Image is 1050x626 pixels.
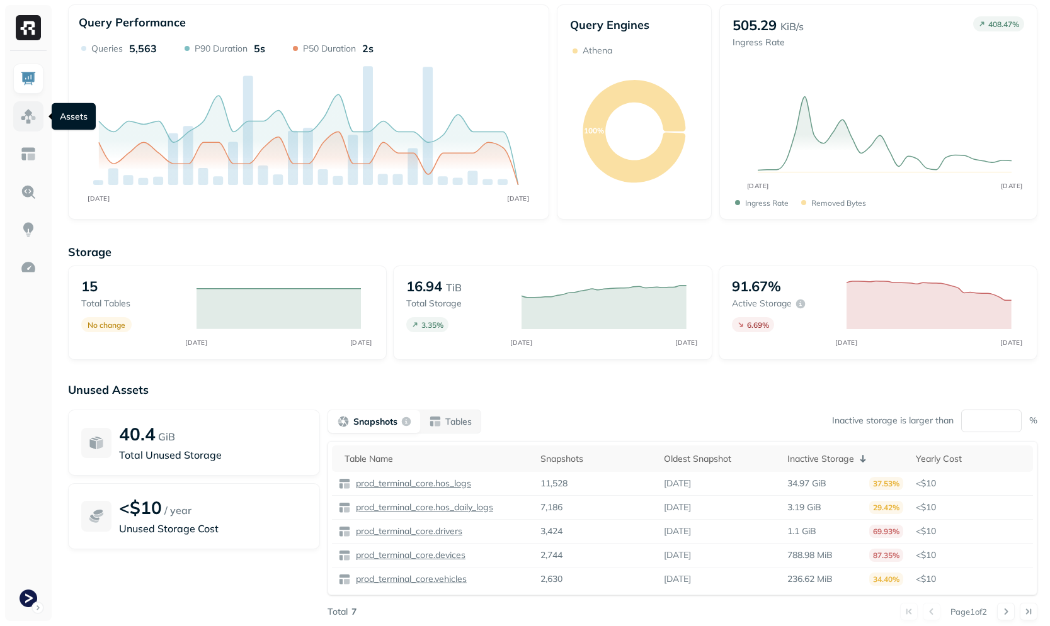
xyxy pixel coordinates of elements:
[733,36,804,48] p: Ingress Rate
[195,43,248,55] p: P90 Duration
[338,525,351,538] img: table
[406,298,509,310] p: Total storage
[338,549,351,562] img: table
[20,70,37,87] img: Dashboard
[445,416,472,428] p: Tables
[916,525,1027,537] p: <$10
[20,146,37,162] img: Asset Explorer
[345,453,528,465] div: Table Name
[916,501,1027,513] p: <$10
[68,383,1037,397] p: Unused Assets
[869,573,903,586] p: 34.40%
[353,525,462,537] p: prod_terminal_core.drivers
[129,42,157,55] p: 5,563
[540,478,568,489] p: 11,528
[303,43,356,55] p: P50 Duration
[353,478,471,489] p: prod_terminal_core.hos_logs
[540,549,562,561] p: 2,744
[353,416,397,428] p: Snapshots
[988,20,1019,29] p: 408.47 %
[540,501,562,513] p: 7,186
[916,478,1027,489] p: <$10
[52,103,96,130] div: Assets
[832,415,954,427] p: Inactive storage is larger than
[916,549,1027,561] p: <$10
[583,45,612,57] p: Athena
[351,478,471,489] a: prod_terminal_core.hos_logs
[540,573,562,585] p: 2,630
[510,338,532,346] tspan: [DATE]
[351,549,465,561] a: prod_terminal_core.devices
[91,43,123,55] p: Queries
[338,573,351,586] img: table
[406,277,442,295] p: 16.94
[68,245,1037,259] p: Storage
[780,19,804,34] p: KiB/s
[869,549,903,562] p: 87.35%
[351,525,462,537] a: prod_terminal_core.drivers
[745,198,789,208] p: Ingress Rate
[664,453,775,465] div: Oldest Snapshot
[446,280,462,295] p: TiB
[338,501,351,514] img: table
[916,573,1027,585] p: <$10
[351,606,357,618] p: 7
[869,525,903,538] p: 69.93%
[353,573,467,585] p: prod_terminal_core.vehicles
[787,501,821,513] p: 3.19 GiB
[79,15,186,30] p: Query Performance
[916,453,1027,465] div: Yearly Cost
[664,501,691,513] p: [DATE]
[338,478,351,490] img: table
[732,277,781,295] p: 91.67%
[350,338,372,346] tspan: [DATE]
[119,521,307,536] p: Unused Storage Cost
[353,501,493,513] p: prod_terminal_core.hos_daily_logs
[664,549,691,561] p: [DATE]
[20,259,37,276] img: Optimization
[664,573,691,585] p: [DATE]
[16,15,41,40] img: Ryft
[664,525,691,537] p: [DATE]
[732,298,792,310] p: Active storage
[1001,182,1023,190] tspan: [DATE]
[747,320,769,330] p: 6.69 %
[950,606,987,617] p: Page 1 of 2
[119,447,307,462] p: Total Unused Storage
[836,338,858,346] tspan: [DATE]
[507,194,529,202] tspan: [DATE]
[787,549,833,561] p: 788.98 MiB
[351,501,493,513] a: prod_terminal_core.hos_daily_logs
[254,42,265,55] p: 5s
[81,277,98,295] p: 15
[570,18,699,32] p: Query Engines
[733,16,777,34] p: 505.29
[584,126,604,135] text: 100%
[119,496,162,518] p: <$10
[88,320,125,330] p: No change
[164,503,191,518] p: / year
[185,338,207,346] tspan: [DATE]
[1029,415,1037,427] p: %
[747,182,769,190] tspan: [DATE]
[351,573,467,585] a: prod_terminal_core.vehicles
[675,338,697,346] tspan: [DATE]
[158,429,175,444] p: GiB
[20,221,37,238] img: Insights
[787,453,854,465] p: Inactive Storage
[421,320,443,330] p: 3.35 %
[664,478,691,489] p: [DATE]
[787,478,826,489] p: 34.97 GiB
[88,194,110,202] tspan: [DATE]
[20,108,37,125] img: Assets
[869,477,903,490] p: 37.53%
[362,42,374,55] p: 2s
[119,423,156,445] p: 40.4
[328,606,348,618] p: Total
[20,184,37,200] img: Query Explorer
[869,501,903,514] p: 29.42%
[353,549,465,561] p: prod_terminal_core.devices
[1000,338,1022,346] tspan: [DATE]
[540,525,562,537] p: 3,424
[20,590,37,607] img: Terminal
